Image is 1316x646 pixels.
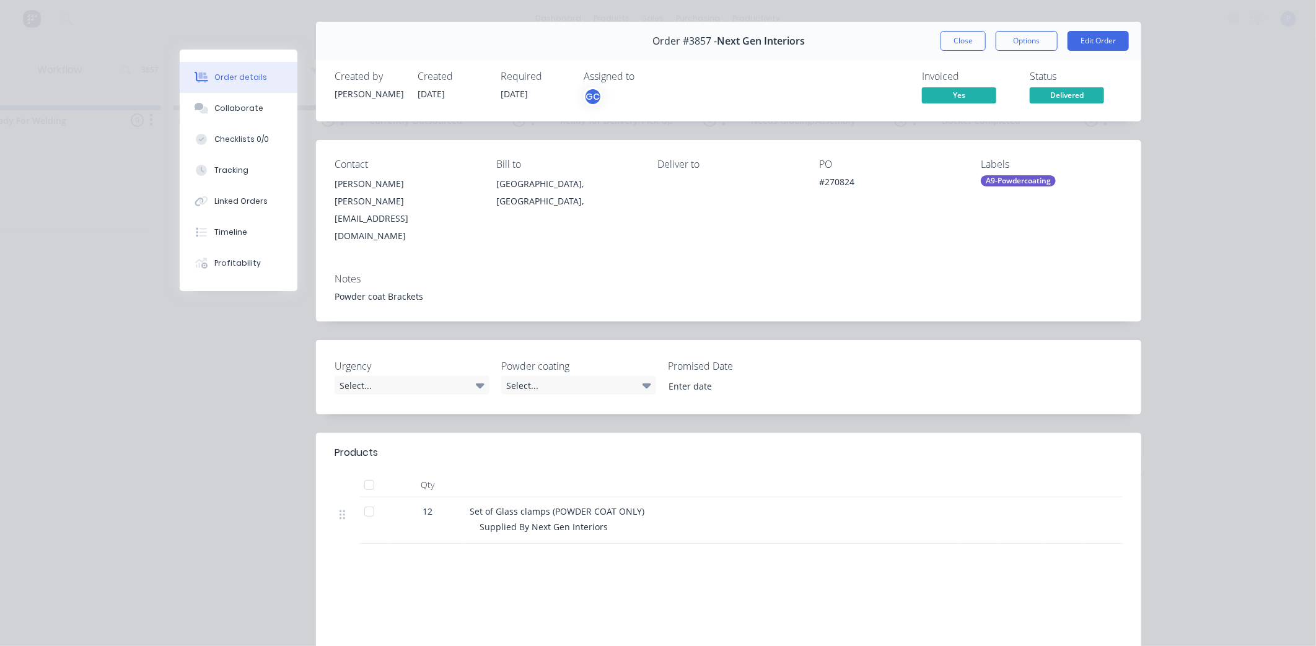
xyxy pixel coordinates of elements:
[335,376,489,395] div: Select...
[996,31,1058,51] button: Options
[981,175,1056,186] div: A9-Powdercoating
[335,290,1123,303] div: Powder coat Brackets
[214,227,247,238] div: Timeline
[496,175,638,215] div: [GEOGRAPHIC_DATA], [GEOGRAPHIC_DATA],
[180,248,297,279] button: Profitability
[335,71,403,82] div: Created by
[418,88,445,100] span: [DATE]
[1030,87,1104,103] span: Delivered
[390,473,465,497] div: Qty
[658,159,800,170] div: Deliver to
[501,376,656,395] div: Select...
[819,159,961,170] div: PO
[335,175,476,193] div: [PERSON_NAME]
[335,445,378,460] div: Products
[180,155,297,186] button: Tracking
[180,186,297,217] button: Linked Orders
[214,196,268,207] div: Linked Orders
[922,71,1015,82] div: Invoiced
[941,31,986,51] button: Close
[214,103,263,114] div: Collaborate
[418,71,486,82] div: Created
[717,35,805,47] span: Next Gen Interiors
[180,124,297,155] button: Checklists 0/0
[335,87,403,100] div: [PERSON_NAME]
[180,93,297,124] button: Collaborate
[423,505,432,518] span: 12
[214,165,248,176] div: Tracking
[335,273,1123,285] div: Notes
[335,175,476,245] div: [PERSON_NAME][PERSON_NAME][EMAIL_ADDRESS][DOMAIN_NAME]
[981,159,1123,170] div: Labels
[584,87,602,106] button: GC
[819,175,961,193] div: #270824
[496,175,638,210] div: [GEOGRAPHIC_DATA], [GEOGRAPHIC_DATA],
[922,87,996,103] span: Yes
[1068,31,1129,51] button: Edit Order
[480,521,608,533] span: Supplied By Next Gen Interiors
[668,359,823,373] label: Promised Date
[335,159,476,170] div: Contact
[214,134,269,145] div: Checklists 0/0
[501,88,528,100] span: [DATE]
[501,359,656,373] label: Powder coating
[214,258,261,269] div: Profitability
[1030,87,1104,106] button: Delivered
[214,72,267,83] div: Order details
[470,505,644,517] span: Set of Glass clamps (POWDER COAT ONLY)
[496,159,638,170] div: Bill to
[660,377,814,395] input: Enter date
[180,217,297,248] button: Timeline
[180,62,297,93] button: Order details
[652,35,717,47] span: Order #3857 -
[335,193,476,245] div: [PERSON_NAME][EMAIL_ADDRESS][DOMAIN_NAME]
[335,359,489,373] label: Urgency
[584,71,708,82] div: Assigned to
[501,71,569,82] div: Required
[1030,71,1123,82] div: Status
